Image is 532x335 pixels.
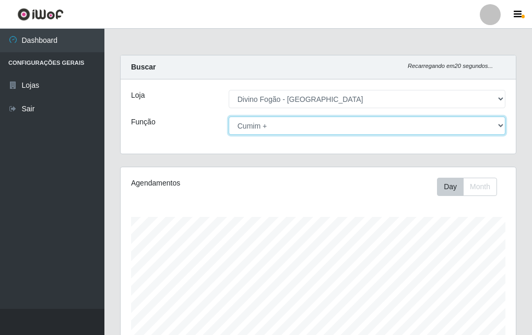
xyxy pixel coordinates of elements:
div: Agendamentos [131,178,278,189]
button: Month [463,178,497,196]
button: Day [437,178,464,196]
div: First group [437,178,497,196]
img: CoreUI Logo [17,8,64,21]
strong: Buscar [131,63,156,71]
label: Loja [131,90,145,101]
div: Toolbar with button groups [437,178,505,196]
i: Recarregando em 20 segundos... [408,63,493,69]
label: Função [131,117,156,128]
